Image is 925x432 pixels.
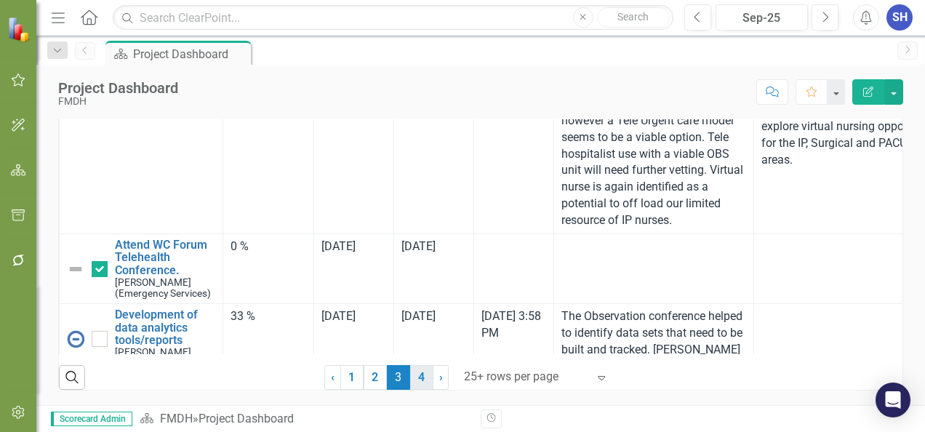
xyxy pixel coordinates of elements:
button: Search [597,7,670,28]
span: 3 [387,365,410,390]
td: Double-Click to Edit [314,8,394,233]
td: Double-Click to Edit [394,8,474,233]
a: 4 [410,365,433,390]
td: Double-Click to Edit [554,8,754,233]
td: Double-Click to Edit [223,233,314,303]
img: No Information [67,330,84,348]
span: [DATE] [321,309,356,323]
div: 33 % [231,308,306,325]
a: 2 [364,365,387,390]
div: [DATE] 3:58 PM [481,308,546,342]
span: [DATE] [401,309,436,323]
span: [DATE] [401,239,436,253]
img: ClearPoint Strategy [7,17,33,42]
div: Project Dashboard [133,45,247,63]
small: [PERSON_NAME] (Emergency Services) [115,277,215,299]
td: Double-Click to Edit [314,233,394,303]
a: Development of data analytics tools/reports [115,308,215,347]
div: Project Dashboard [199,412,294,425]
td: Double-Click to Edit Right Click for Context Menu [60,233,223,303]
a: FMDH [160,412,193,425]
div: 0 % [231,239,306,255]
td: Double-Click to Edit Right Click for Context Menu [60,8,223,233]
a: 1 [340,365,364,390]
span: › [439,370,443,384]
div: Sep-25 [721,9,803,27]
span: ‹ [331,370,335,384]
div: FMDH [58,96,178,107]
td: Double-Click to Edit [223,8,314,233]
span: Scorecard Admin [51,412,132,426]
button: SH [886,4,913,31]
button: Sep-25 [716,4,808,31]
input: Search ClearPoint... [113,5,673,31]
div: » [140,411,470,428]
td: Double-Click to Edit [394,233,474,303]
span: Search [617,11,649,23]
div: Project Dashboard [58,80,178,96]
span: [DATE] [321,239,356,253]
td: Double-Click to Edit [554,233,754,303]
img: Not Defined [67,260,84,278]
div: Open Intercom Messenger [876,383,910,417]
a: Attend WC Forum Telehealth Conference. [115,239,215,277]
small: [PERSON_NAME] (Emergency Services) [115,347,215,369]
p: National Telehealth and Virtual Care Summit attended by [PERSON_NAME] and [PERSON_NAME]. Limited ... [561,13,746,229]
